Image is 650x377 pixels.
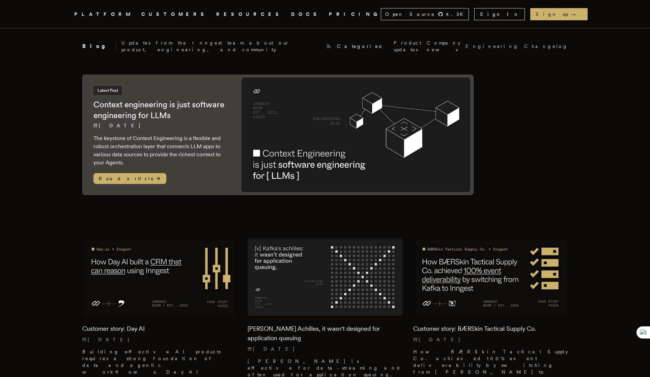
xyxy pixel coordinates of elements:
[571,11,582,18] span: →
[242,78,471,192] img: Featured image for Context engineering is just software engineering for LLMs blog post
[385,11,435,18] span: Open Source
[524,43,568,50] a: Changelog
[82,324,237,333] h2: Customer story: Day AI
[248,346,402,352] p: [DATE]
[291,10,321,19] a: DOCS
[121,39,321,53] p: Updates from the Inngest team about our product, engineering, and community.
[465,43,519,50] a: Engineering
[93,122,228,129] p: [DATE]
[530,8,588,20] a: Sign up
[248,324,402,343] h2: [PERSON_NAME] Achilles, it wasn't designed for application queuing
[74,10,133,19] button: PLATFORM
[413,238,568,316] img: Featured image for Customer story: BÆRSkin Tactical Supply Co. blog post
[248,238,402,316] img: Featured image for Kafka's Achilles, it wasn't designed for application queuing blog post
[427,39,460,53] a: Company news
[446,11,467,18] span: 4.3 K
[93,86,122,95] span: Latest Post
[82,75,474,195] a: Latest PostContext engineering is just software engineering for LLMs[DATE] The keystone of Contex...
[93,134,228,167] p: The keystone of Context Engineering is a flexible and robust orchestration layer that connects LL...
[394,39,421,53] a: Product updates
[337,43,388,50] span: Categories:
[82,336,237,343] p: [DATE]
[216,10,283,19] button: RESOURCES
[93,173,166,184] span: Read article
[141,10,208,19] a: CUSTOMERS
[82,42,116,50] h2: Blog
[329,10,381,19] a: PRICING
[93,99,228,121] h2: Context engineering is just software engineering for LLMs
[413,324,568,333] h2: Customer story: BÆRSkin Tactical Supply Co.
[413,336,568,343] p: [DATE]
[474,8,525,20] a: Sign In
[82,238,237,316] img: Featured image for Customer story: Day AI blog post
